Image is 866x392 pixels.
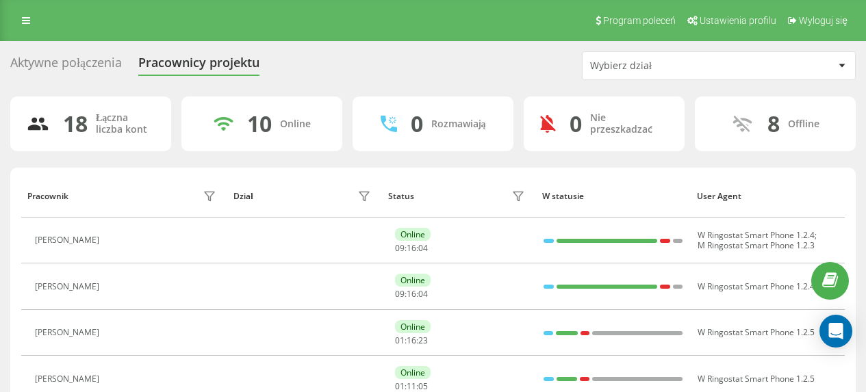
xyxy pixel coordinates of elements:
[788,118,819,130] div: Offline
[407,288,416,300] span: 16
[767,111,780,137] div: 8
[395,274,431,287] div: Online
[395,336,428,345] div: : :
[395,242,405,254] span: 09
[418,242,428,254] span: 04
[542,192,684,201] div: W statusie
[700,15,776,26] span: Ustawienia profilu
[590,60,754,72] div: Wybierz dział
[395,335,405,346] span: 01
[697,192,839,201] div: User Agent
[138,55,259,77] div: Pracownicy projektu
[395,289,428,299] div: : :
[418,335,428,346] span: 23
[395,320,431,333] div: Online
[35,282,103,291] div: [PERSON_NAME]
[698,326,815,338] span: W Ringostat Smart Phone 1.2.5
[819,315,852,348] div: Open Intercom Messenger
[395,228,431,241] div: Online
[247,111,272,137] div: 10
[395,380,405,392] span: 01
[407,335,416,346] span: 16
[35,374,103,384] div: [PERSON_NAME]
[63,111,88,137] div: 18
[698,280,815,292] span: W Ringostat Smart Phone 1.2.4
[411,111,423,137] div: 0
[698,373,815,384] span: W Ringostat Smart Phone 1.2.5
[395,382,428,391] div: : :
[407,380,416,392] span: 11
[431,118,486,130] div: Rozmawiają
[407,242,416,254] span: 16
[570,111,582,137] div: 0
[27,192,68,201] div: Pracownik
[418,380,428,392] span: 05
[590,112,668,135] div: Nie przeszkadzać
[35,235,103,245] div: [PERSON_NAME]
[603,15,676,26] span: Program poleceń
[698,229,815,241] span: W Ringostat Smart Phone 1.2.4
[395,244,428,253] div: : :
[395,366,431,379] div: Online
[388,192,414,201] div: Status
[233,192,253,201] div: Dział
[395,288,405,300] span: 09
[698,239,815,251] span: M Ringostat Smart Phone 1.2.3
[96,112,155,135] div: Łączna liczba kont
[10,55,122,77] div: Aktywne połączenia
[799,15,848,26] span: Wyloguj się
[280,118,311,130] div: Online
[35,328,103,337] div: [PERSON_NAME]
[418,288,428,300] span: 04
